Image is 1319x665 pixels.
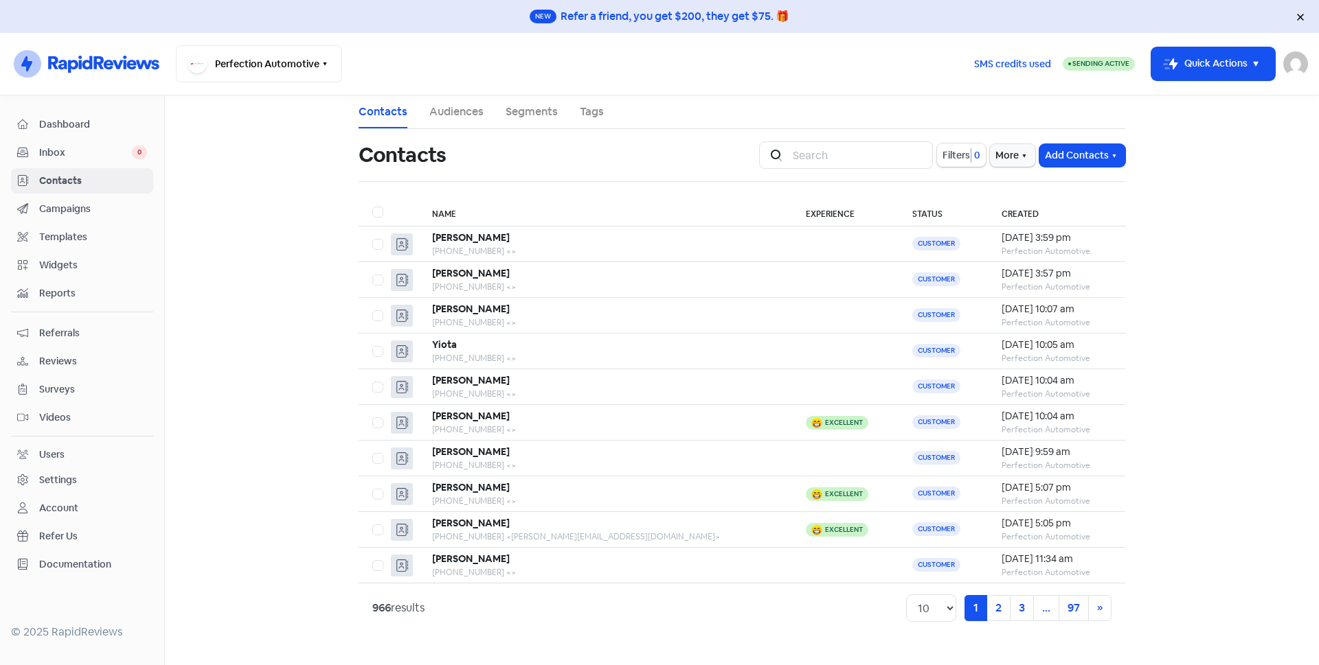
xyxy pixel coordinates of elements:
b: [PERSON_NAME] [432,267,510,279]
div: Perfection Automotive [1002,459,1112,471]
span: Contacts [39,174,147,188]
div: [DATE] 5:05 pm [1002,516,1112,530]
th: Created [988,198,1125,226]
span: Reports [39,286,147,301]
a: Documentation [11,552,153,577]
div: [PHONE_NUMBER] <> [432,245,778,257]
div: Perfection Automotive [1002,530,1112,543]
div: [DATE] 3:57 pm [1002,266,1112,281]
a: Referrals [11,320,153,346]
th: Experience [792,198,899,226]
a: Widgets [11,253,153,278]
div: Perfection Automotive [1002,245,1112,257]
span: Customer [912,237,960,250]
a: 2 [987,595,1011,621]
th: Name [418,198,791,226]
b: [PERSON_NAME] [432,303,510,315]
div: Excellent [825,526,863,533]
span: Documentation [39,557,147,572]
span: Referrals [39,326,147,340]
div: [PHONE_NUMBER] <> [432,352,778,364]
a: Tags [580,104,604,120]
button: Add Contacts [1039,144,1125,167]
div: Excellent [825,419,863,426]
a: Users [11,442,153,467]
a: Settings [11,467,153,493]
span: 0 [132,145,147,159]
button: Filters0 [937,143,986,167]
h1: Contacts [359,133,446,177]
span: SMS credits used [974,57,1051,71]
span: Filters [943,148,970,163]
b: [PERSON_NAME] [432,481,510,493]
span: Widgets [39,258,147,272]
input: Search [785,141,933,169]
a: Reviews [11,349,153,374]
b: [PERSON_NAME] [432,374,510,386]
button: Quick Actions [1151,47,1275,80]
span: Templates [39,230,147,244]
iframe: chat widget [1261,610,1305,651]
b: [PERSON_NAME] [432,517,510,529]
div: [DATE] 5:07 pm [1002,480,1112,495]
a: Sending Active [1063,56,1135,72]
div: Perfection Automotive [1002,316,1112,329]
b: [PERSON_NAME] [432,410,510,422]
a: 1 [965,595,987,621]
div: [DATE] 10:04 am [1002,373,1112,388]
a: Segments [506,104,558,120]
a: Reports [11,281,153,306]
button: More [990,144,1035,167]
a: Contacts [359,104,407,120]
a: SMS credits used [962,56,1063,70]
b: [PERSON_NAME] [432,445,510,458]
div: [PHONE_NUMBER] <[PERSON_NAME][EMAIL_ADDRESS][DOMAIN_NAME]> [432,530,778,543]
button: Perfection Automotive [176,45,342,82]
span: Refer Us [39,529,147,544]
span: Customer [912,380,960,393]
div: [PHONE_NUMBER] <> [432,316,778,329]
div: Excellent [825,491,863,498]
div: [DATE] 10:05 am [1002,338,1112,352]
th: Status [899,198,988,226]
div: [DATE] 9:59 am [1002,445,1112,459]
div: [DATE] 10:07 am [1002,302,1112,316]
div: [PHONE_NUMBER] <> [432,566,778,579]
a: 3 [1010,595,1034,621]
img: User [1283,51,1308,76]
div: Perfection Automotive [1002,495,1112,507]
span: Sending Active [1072,59,1129,68]
b: Yiota [432,338,457,351]
div: Refer a friend, you get $200, they get $75. 🎁 [561,8,789,25]
div: [PHONE_NUMBER] <> [432,281,778,293]
span: Customer [912,415,960,429]
span: Customer [912,558,960,572]
a: Refer Us [11,524,153,549]
span: » [1097,600,1103,615]
a: Account [11,495,153,521]
a: Surveys [11,377,153,402]
span: Reviews [39,354,147,369]
a: Dashboard [11,112,153,137]
span: 0 [971,148,980,163]
div: Perfection Automotive [1002,566,1112,579]
span: Customer [912,451,960,465]
span: Customer [912,308,960,322]
b: [PERSON_NAME] [432,231,510,244]
div: [PHONE_NUMBER] <> [432,388,778,400]
div: Settings [39,473,77,487]
strong: 966 [372,600,391,615]
div: [PHONE_NUMBER] <> [432,459,778,471]
span: Customer [912,487,960,500]
div: Perfection Automotive [1002,423,1112,436]
a: 97 [1059,595,1089,621]
a: Next [1088,595,1112,621]
div: Perfection Automotive [1002,281,1112,293]
div: Perfection Automotive [1002,388,1112,400]
span: Inbox [39,145,132,160]
div: [PHONE_NUMBER] <> [432,423,778,436]
div: [DATE] 11:34 am [1002,552,1112,566]
span: Campaigns [39,202,147,216]
span: Customer [912,344,960,358]
div: Account [39,501,78,515]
